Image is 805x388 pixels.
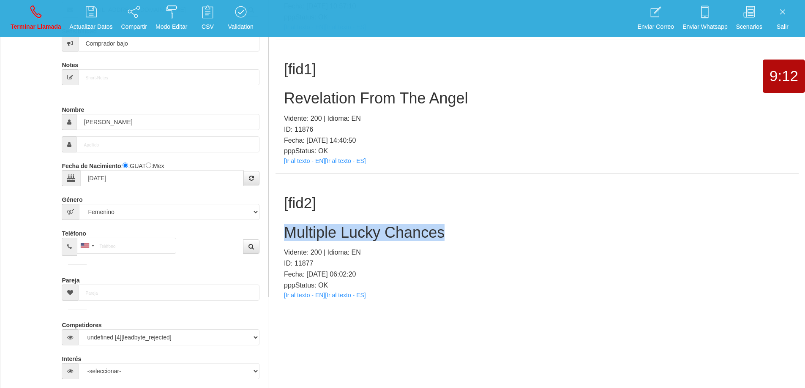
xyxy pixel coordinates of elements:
[325,292,366,298] a: [Ir al texto - ES]
[62,159,121,170] label: Fecha de Nacimiento
[76,136,259,152] input: Apellido
[284,258,790,269] p: ID: 11877
[62,226,86,238] label: Teléfono
[62,273,79,285] label: Pareja
[771,22,794,32] p: Salir
[284,195,790,212] h1: [fid2]
[284,61,790,78] h1: [fid1]
[78,35,259,52] input: Sensibilidad
[76,114,259,130] input: Nombre
[284,247,790,258] p: Vidente: 200 | Idioma: EN
[118,3,150,34] a: Compartir
[768,3,797,34] a: Salir
[284,269,790,280] p: Fecha: [DATE] 06:02:20
[78,285,259,301] input: Pareja
[284,113,790,124] p: Vidente: 200 | Idioma: EN
[11,22,61,32] p: Terminar Llamada
[77,238,176,254] input: Teléfono
[146,163,151,168] input: :Yuca-Mex
[682,22,728,32] p: Enviar Whatsapp
[153,3,190,34] a: Modo Editar
[77,238,97,253] div: United States: +1
[156,22,187,32] p: Modo Editar
[193,3,222,34] a: CSV
[62,193,82,204] label: Género
[679,3,731,34] a: Enviar Whatsapp
[763,68,805,84] h1: 9:12
[284,90,790,107] h2: Revelation From The Angel
[638,22,674,32] p: Enviar Correo
[70,22,113,32] p: Actualizar Datos
[67,3,116,34] a: Actualizar Datos
[62,58,78,69] label: Notes
[284,224,790,241] h2: Multiple Lucky Chances
[736,22,762,32] p: Scenarios
[225,3,256,34] a: Validation
[228,22,253,32] p: Validation
[284,280,790,291] p: pppStatus: OK
[123,163,128,168] input: :Quechi GUAT
[121,22,147,32] p: Compartir
[733,3,765,34] a: Scenarios
[62,103,84,114] label: Nombre
[284,146,790,157] p: pppStatus: OK
[284,157,325,164] a: [Ir al texto - EN]
[196,22,219,32] p: CSV
[325,157,366,164] a: [Ir al texto - ES]
[635,3,677,34] a: Enviar Correo
[8,3,64,34] a: Terminar Llamada
[284,292,325,298] a: [Ir al texto - EN]
[284,124,790,135] p: ID: 11876
[284,135,790,146] p: Fecha: [DATE] 14:40:50
[78,69,259,85] input: Short-Notes
[62,159,259,186] div: : :GUAT :Mex
[62,318,101,329] label: Competidores
[62,352,81,363] label: Interés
